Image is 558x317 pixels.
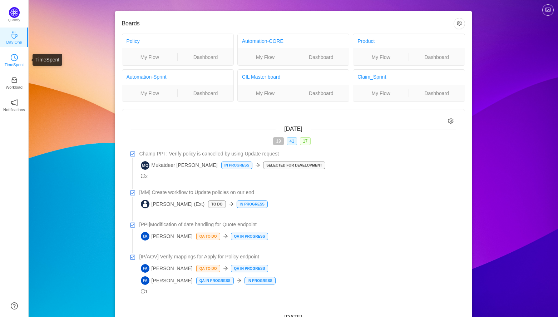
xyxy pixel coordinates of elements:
[273,137,283,145] span: 19
[223,266,228,271] i: icon: arrow-right
[197,277,233,284] p: QA In Progress
[409,89,465,97] a: Dashboard
[11,54,18,61] i: icon: clock-circle
[238,53,293,61] a: My Flow
[141,289,148,294] span: 1
[293,53,349,61] a: Dashboard
[139,221,257,228] span: [PPI]Modification of date handling for Quote endpoint
[141,174,148,179] span: 2
[222,162,252,169] p: In Progress
[139,189,456,196] a: [MM] Create workflow to Update policies on our end
[3,107,25,113] p: Notifications
[237,201,267,208] p: In Progress
[229,202,234,207] i: icon: arrow-right
[141,161,149,170] img: MQ
[8,18,20,23] p: Quantify
[122,20,454,27] h3: Boards
[11,79,18,86] a: icon: inboxWorkload
[11,302,18,309] a: icon: question-circle
[11,31,18,39] i: icon: coffee
[141,264,149,273] img: FA
[353,53,409,61] a: My Flow
[197,233,220,240] p: QA To Do
[139,221,456,228] a: [PPI]Modification of date handling for Quote endpoint
[11,56,18,63] a: icon: clock-circleTimeSpent
[353,89,409,97] a: My Flow
[293,89,349,97] a: Dashboard
[139,189,254,196] span: [MM] Create workflow to Update policies on our end
[141,161,218,170] span: Mukatdeer [PERSON_NAME]
[242,38,283,44] a: Automation-CORE
[141,276,149,285] img: FA
[300,137,310,145] span: 17
[223,234,228,239] i: icon: arrow-right
[141,174,145,178] i: icon: message
[141,264,193,273] span: [PERSON_NAME]
[357,74,386,80] a: Claim_Sprint
[6,39,22,45] p: Day One
[245,277,275,284] p: In Progress
[238,89,293,97] a: My Flow
[357,38,375,44] a: Product
[178,53,233,61] a: Dashboard
[127,74,167,80] a: Automation-Sprint
[127,38,140,44] a: Policy
[122,89,178,97] a: My Flow
[231,265,268,272] p: QA In Progress
[141,232,193,241] span: [PERSON_NAME]
[454,18,465,29] button: icon: setting
[139,150,456,158] a: Champ PPI : Verify policy is cancelled by using Update request
[231,233,268,240] p: QA In Progress
[255,163,260,168] i: icon: arrow-right
[6,84,23,90] p: Workload
[542,4,554,16] button: icon: picture
[448,118,454,124] i: icon: setting
[141,200,149,208] img: SF
[11,34,18,41] a: icon: coffeeDay One
[139,253,456,261] a: [IP/AOV] Verify mappings for Apply for Policy endpoint
[237,278,242,283] i: icon: arrow-right
[11,101,18,108] a: icon: notificationNotifications
[122,53,178,61] a: My Flow
[141,200,205,208] span: [PERSON_NAME] (Ext)
[208,201,225,208] p: To Do
[141,276,193,285] span: [PERSON_NAME]
[284,126,302,132] span: [DATE]
[11,99,18,106] i: icon: notification
[139,150,279,158] span: Champ PPI : Verify policy is cancelled by using Update request
[141,232,149,241] img: EK
[242,74,281,80] a: CIL Master board
[178,89,233,97] a: Dashboard
[141,289,145,294] i: icon: message
[5,61,24,68] p: TimeSpent
[287,137,297,145] span: 41
[9,7,20,18] img: Quantify
[409,53,465,61] a: Dashboard
[197,265,220,272] p: QA To Do
[11,76,18,84] i: icon: inbox
[139,253,259,261] span: [IP/AOV] Verify mappings for Apply for Policy endpoint
[263,162,325,169] p: Selected for Development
